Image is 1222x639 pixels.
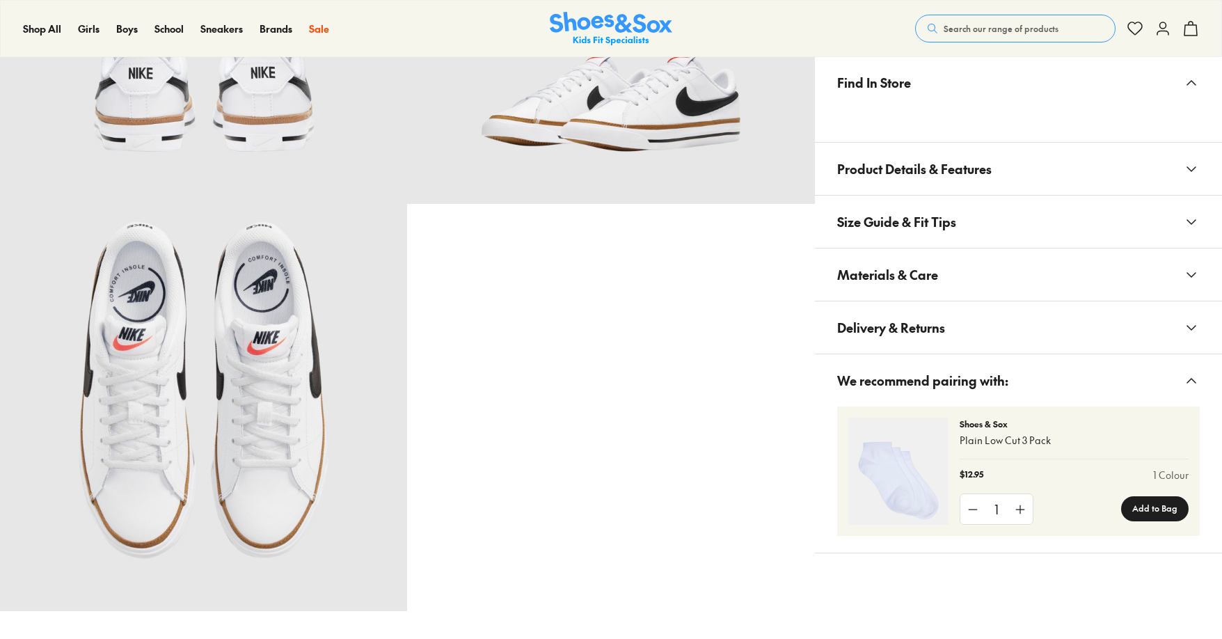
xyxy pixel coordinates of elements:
[815,196,1222,248] button: Size Guide & Fit Tips
[1121,496,1189,521] button: Add to Bag
[550,12,672,46] a: Shoes & Sox
[154,22,184,35] span: School
[309,22,329,36] a: Sale
[848,418,949,525] img: 4-356389_1
[78,22,100,35] span: Girls
[200,22,243,35] span: Sneakers
[200,22,243,36] a: Sneakers
[837,360,1008,401] span: We recommend pairing with:
[960,418,1189,430] p: Shoes & Sox
[837,148,992,189] span: Product Details & Features
[985,494,1008,524] div: 1
[815,143,1222,195] button: Product Details & Features
[1153,468,1189,482] a: 1 Colour
[23,22,61,35] span: Shop All
[944,22,1058,35] span: Search our range of products
[550,12,672,46] img: SNS_Logo_Responsive.svg
[837,254,938,295] span: Materials & Care
[915,15,1116,42] button: Search our range of products
[960,468,983,482] p: $12.95
[116,22,138,36] a: Boys
[815,301,1222,354] button: Delivery & Returns
[260,22,292,36] a: Brands
[260,22,292,35] span: Brands
[960,433,1189,448] p: Plain Low Cut 3 Pack
[23,22,61,36] a: Shop All
[154,22,184,36] a: School
[815,354,1222,407] button: We recommend pairing with:
[837,307,945,348] span: Delivery & Returns
[116,22,138,35] span: Boys
[837,62,911,103] span: Find In Store
[815,248,1222,301] button: Materials & Care
[815,56,1222,109] button: Find In Store
[309,22,329,35] span: Sale
[837,109,1200,125] iframe: Find in Store
[78,22,100,36] a: Girls
[837,201,956,242] span: Size Guide & Fit Tips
